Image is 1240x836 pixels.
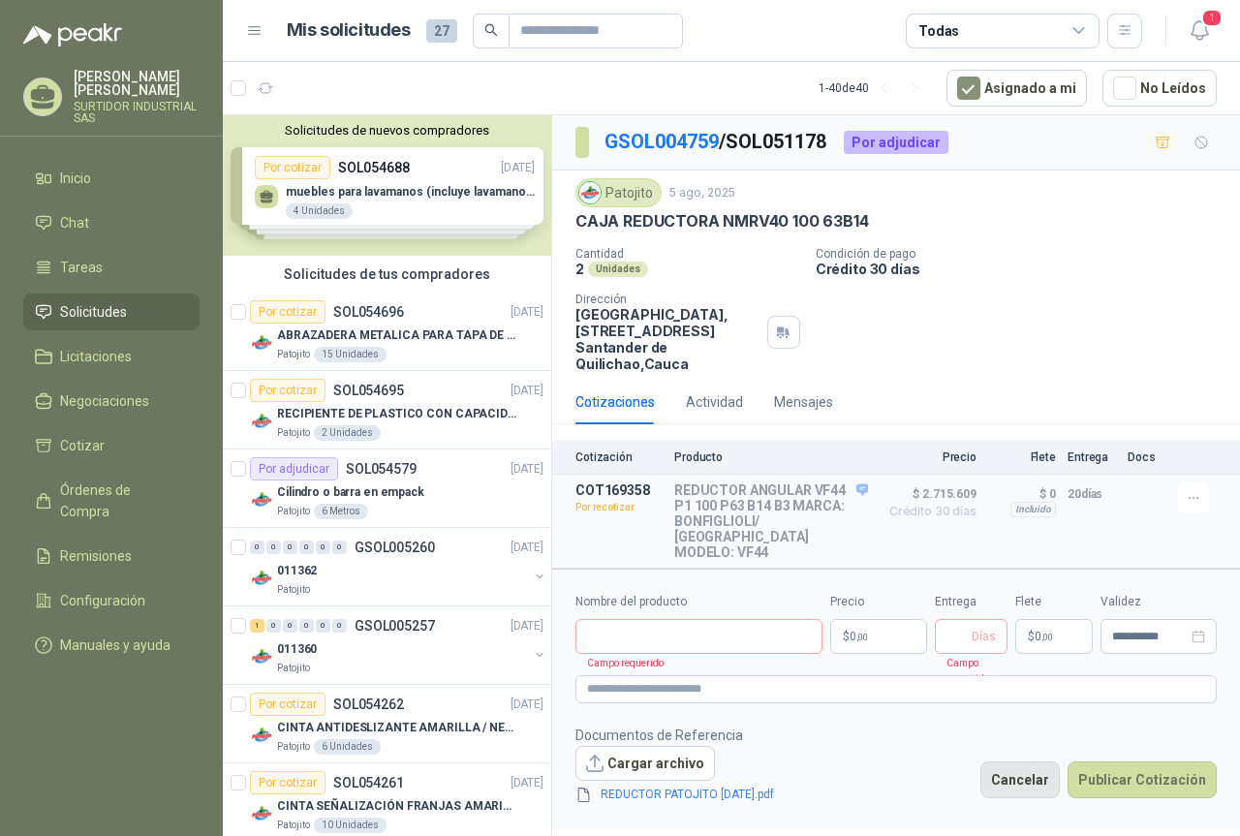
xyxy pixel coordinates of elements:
[988,482,1056,506] p: $ 0
[314,347,387,362] div: 15 Unidades
[511,617,543,635] p: [DATE]
[60,212,89,233] span: Chat
[223,371,551,449] a: Por cotizarSOL054695[DATE] Company LogoRECIPIENTE DE PLASTICO CON CAPACIDAD DE 1.8 LT PARA LA EXT...
[299,541,314,554] div: 0
[250,619,264,633] div: 1
[23,538,200,574] a: Remisiones
[880,450,976,464] p: Precio
[575,654,664,671] p: Campo requerido
[935,654,1007,686] p: Campo requerido
[277,582,310,598] p: Patojito
[333,697,404,711] p: SOL054262
[314,818,387,833] div: 10 Unidades
[355,619,435,633] p: GSOL005257
[1015,593,1093,611] label: Flete
[223,293,551,371] a: Por cotizarSOL054696[DATE] Company LogoABRAZADERA METALICA PARA TAPA DE TAMBOR DE PLASTICO DE 50 ...
[250,614,547,676] a: 1 0 0 0 0 0 GSOL005257[DATE] Company Logo011360Patojito
[980,761,1060,798] button: Cancelar
[1041,632,1053,642] span: ,00
[23,249,200,286] a: Tareas
[250,693,325,716] div: Por cotizar
[575,391,655,413] div: Cotizaciones
[935,593,1007,611] label: Entrega
[250,645,273,668] img: Company Logo
[575,593,822,611] label: Nombre del producto
[23,627,200,664] a: Manuales y ayuda
[277,405,518,423] p: RECIPIENTE DE PLASTICO CON CAPACIDAD DE 1.8 LT PARA LA EXTRACCIÓN MANUAL DE LIQUIDOS
[277,483,424,502] p: Cilindro o barra en empack
[60,168,91,189] span: Inicio
[686,391,743,413] div: Actividad
[314,425,381,441] div: 2 Unidades
[277,661,310,676] p: Patojito
[250,567,273,590] img: Company Logo
[1201,9,1223,27] span: 1
[231,123,543,138] button: Solicitudes de nuevos compradores
[575,498,663,517] p: Por recotizar
[250,300,325,324] div: Por cotizar
[830,619,927,654] p: $0,00
[250,457,338,480] div: Por adjudicar
[333,776,404,790] p: SOL054261
[277,347,310,362] p: Patojito
[819,73,931,104] div: 1 - 40 de 40
[816,261,1232,277] p: Crédito 30 días
[250,771,325,794] div: Por cotizar
[575,293,759,306] p: Dirección
[1068,482,1116,506] p: 20 días
[60,545,132,567] span: Remisiones
[332,541,347,554] div: 0
[23,582,200,619] a: Configuración
[277,797,518,816] p: CINTA SEÑALIZACIÓN FRANJAS AMARILLAS NEGRA
[283,541,297,554] div: 0
[1015,619,1093,654] p: $ 0,00
[277,640,317,659] p: 011360
[830,593,927,611] label: Precio
[266,619,281,633] div: 0
[60,346,132,367] span: Licitaciones
[880,506,976,517] span: Crédito 30 días
[277,504,310,519] p: Patojito
[250,802,273,825] img: Company Logo
[511,382,543,400] p: [DATE]
[277,818,310,833] p: Patojito
[60,435,105,456] span: Cotizar
[223,115,551,256] div: Solicitudes de nuevos compradoresPor cotizarSOL054688[DATE] muebles para lavamanos (incluye lavam...
[850,631,868,642] span: 0
[972,620,996,653] span: Días
[575,725,805,746] p: Documentos de Referencia
[287,16,411,45] h1: Mis solicitudes
[918,20,959,42] div: Todas
[277,562,317,580] p: 011362
[880,482,976,506] span: $ 2.715.609
[223,449,551,528] a: Por adjudicarSOL054579[DATE] Company LogoCilindro o barra en empackPatojito6 Metros
[511,774,543,792] p: [DATE]
[511,303,543,322] p: [DATE]
[1068,450,1116,464] p: Entrega
[575,482,663,498] p: COT169358
[346,462,417,476] p: SOL054579
[223,256,551,293] div: Solicitudes de tus compradores
[23,338,200,375] a: Licitaciones
[575,450,663,464] p: Cotización
[277,739,310,755] p: Patojito
[333,384,404,397] p: SOL054695
[266,541,281,554] div: 0
[1100,593,1217,611] label: Validez
[1182,14,1217,48] button: 1
[856,632,868,642] span: ,00
[23,23,122,46] img: Logo peakr
[355,541,435,554] p: GSOL005260
[250,488,273,511] img: Company Logo
[604,127,828,157] p: / SOL051178
[674,482,868,560] p: REDUCTOR ANGULAR VF44 P1 100 P63 B14 B3 MARCA: BONFIGLIOLI/ [GEOGRAPHIC_DATA] MODELO: VF44
[575,211,868,232] p: CAJA REDUCTORA NMRV40 100 63B14
[1028,631,1035,642] span: $
[74,70,200,97] p: [PERSON_NAME] [PERSON_NAME]
[511,696,543,714] p: [DATE]
[988,450,1056,464] p: Flete
[223,685,551,763] a: Por cotizarSOL054262[DATE] Company LogoCINTA ANTIDESLIZANTE AMARILLA / NEGRAPatojito6 Unidades
[484,23,498,37] span: search
[588,262,648,277] div: Unidades
[60,480,181,522] span: Órdenes de Compra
